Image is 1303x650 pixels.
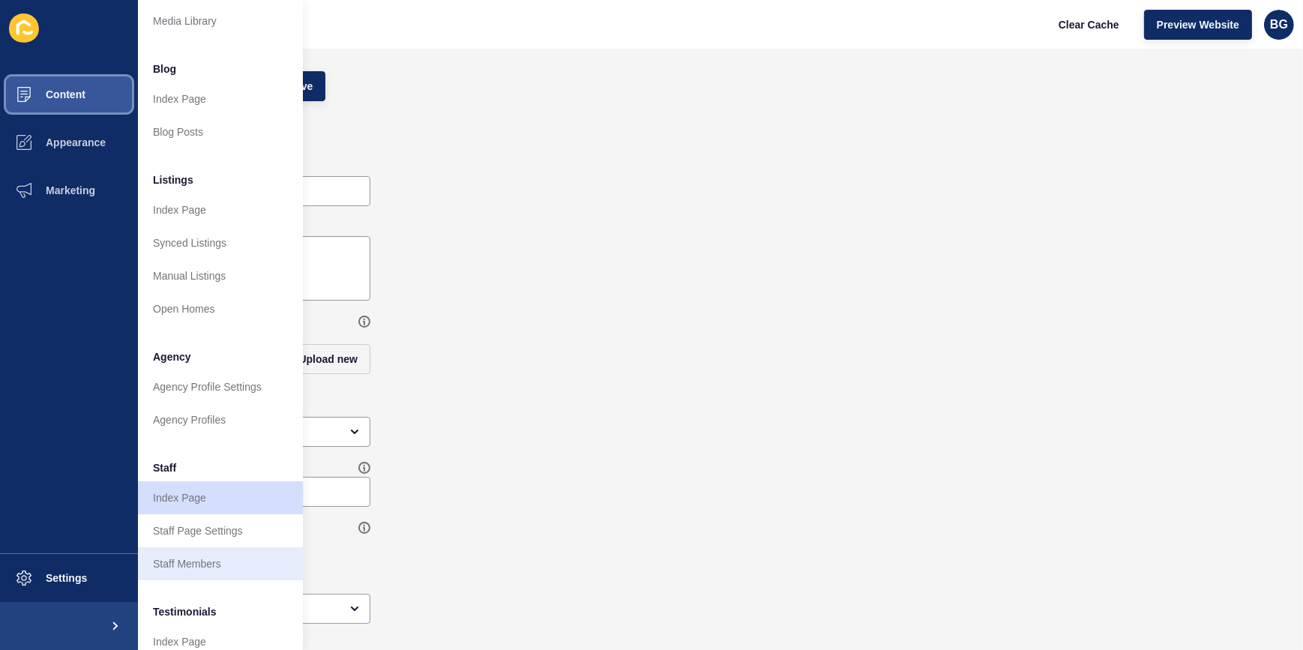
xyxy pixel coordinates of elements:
[138,370,303,403] a: Agency Profile Settings
[1059,17,1119,32] span: Clear Cache
[153,460,176,475] span: Staff
[138,259,303,292] a: Manual Listings
[1270,17,1288,32] span: BG
[153,604,217,619] span: Testimonials
[1046,10,1132,40] button: Clear Cache
[153,172,193,187] span: Listings
[138,82,303,115] a: Index Page
[138,193,303,226] a: Index Page
[138,403,303,436] a: Agency Profiles
[153,61,176,76] span: Blog
[138,547,303,580] a: Staff Members
[138,514,303,547] a: Staff Page Settings
[286,344,370,374] button: Upload new
[138,4,303,37] a: Media Library
[138,481,303,514] a: Index Page
[138,226,303,259] a: Synced Listings
[1144,10,1252,40] button: Preview Website
[138,115,303,148] a: Blog Posts
[138,292,303,325] a: Open Homes
[1157,17,1239,32] span: Preview Website
[298,352,358,367] span: Upload new
[153,349,191,364] span: Agency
